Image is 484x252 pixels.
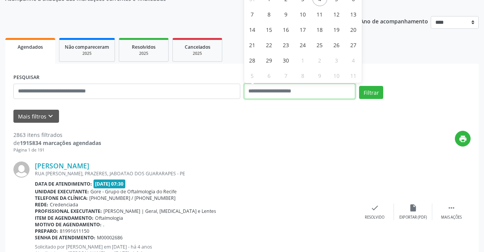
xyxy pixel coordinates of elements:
[89,195,176,201] span: [PHONE_NUMBER] / [PHONE_NUMBER]
[13,131,101,139] div: 2863 itens filtrados
[245,7,260,21] span: Setembro 7, 2025
[35,181,92,187] b: Data de atendimento:
[35,234,95,241] b: Senha de atendimento:
[262,53,277,68] span: Setembro 29, 2025
[94,180,126,188] span: [DATE] 07:30
[312,22,327,37] span: Setembro 18, 2025
[65,44,109,50] span: Não compareceram
[262,37,277,52] span: Setembro 22, 2025
[262,68,277,83] span: Outubro 6, 2025
[46,112,55,120] i: keyboard_arrow_down
[371,204,379,212] i: check
[90,188,177,195] span: Gore - Grupo de Oftalmologia do Recife
[60,228,89,234] span: 81991611150
[103,208,216,214] span: [PERSON_NAME] | Geral, [MEDICAL_DATA] e Lentes
[329,68,344,83] span: Outubro 10, 2025
[178,51,217,56] div: 2025
[312,7,327,21] span: Setembro 11, 2025
[13,139,101,147] div: de
[295,37,310,52] span: Setembro 24, 2025
[346,7,361,21] span: Setembro 13, 2025
[35,228,58,234] b: Preparo:
[295,7,310,21] span: Setembro 10, 2025
[365,215,384,220] div: Resolvido
[329,53,344,68] span: Outubro 3, 2025
[312,53,327,68] span: Outubro 2, 2025
[50,201,78,208] span: Credenciada
[441,215,462,220] div: Mais ações
[245,37,260,52] span: Setembro 21, 2025
[459,135,467,143] i: print
[35,208,102,214] b: Profissional executante:
[13,147,101,153] div: Página 1 de 191
[245,53,260,68] span: Setembro 28, 2025
[346,53,361,68] span: Outubro 4, 2025
[35,201,48,208] b: Rede:
[20,139,101,147] strong: 1915834 marcações agendadas
[329,22,344,37] span: Setembro 19, 2025
[35,170,356,177] div: RUA [PERSON_NAME], PRAZERES, JABOATAO DOS GUARARAPES - PE
[409,204,417,212] i: insert_drive_file
[312,37,327,52] span: Setembro 25, 2025
[329,37,344,52] span: Setembro 26, 2025
[447,204,456,212] i: 
[97,234,123,241] span: M00002686
[312,68,327,83] span: Outubro 9, 2025
[13,161,30,178] img: img
[18,44,43,50] span: Agendados
[359,86,383,99] button: Filtrar
[103,221,104,228] span: .
[35,221,102,228] b: Motivo de agendamento:
[262,22,277,37] span: Setembro 15, 2025
[35,195,88,201] b: Telefone da clínica:
[346,37,361,52] span: Setembro 27, 2025
[295,53,310,68] span: Outubro 1, 2025
[35,215,94,221] b: Item de agendamento:
[279,53,294,68] span: Setembro 30, 2025
[35,161,89,170] a: [PERSON_NAME]
[279,37,294,52] span: Setembro 23, 2025
[295,68,310,83] span: Outubro 8, 2025
[346,68,361,83] span: Outubro 11, 2025
[245,68,260,83] span: Outubro 5, 2025
[295,22,310,37] span: Setembro 17, 2025
[185,44,210,50] span: Cancelados
[13,110,59,123] button: Mais filtroskeyboard_arrow_down
[279,22,294,37] span: Setembro 16, 2025
[279,68,294,83] span: Outubro 7, 2025
[346,22,361,37] span: Setembro 20, 2025
[329,7,344,21] span: Setembro 12, 2025
[13,72,39,84] label: PESQUISAR
[279,7,294,21] span: Setembro 9, 2025
[35,188,89,195] b: Unidade executante:
[455,131,471,147] button: print
[360,16,428,26] p: Ano de acompanhamento
[95,215,123,221] span: Oftalmologia
[245,22,260,37] span: Setembro 14, 2025
[132,44,156,50] span: Resolvidos
[65,51,109,56] div: 2025
[399,215,427,220] div: Exportar (PDF)
[262,7,277,21] span: Setembro 8, 2025
[125,51,163,56] div: 2025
